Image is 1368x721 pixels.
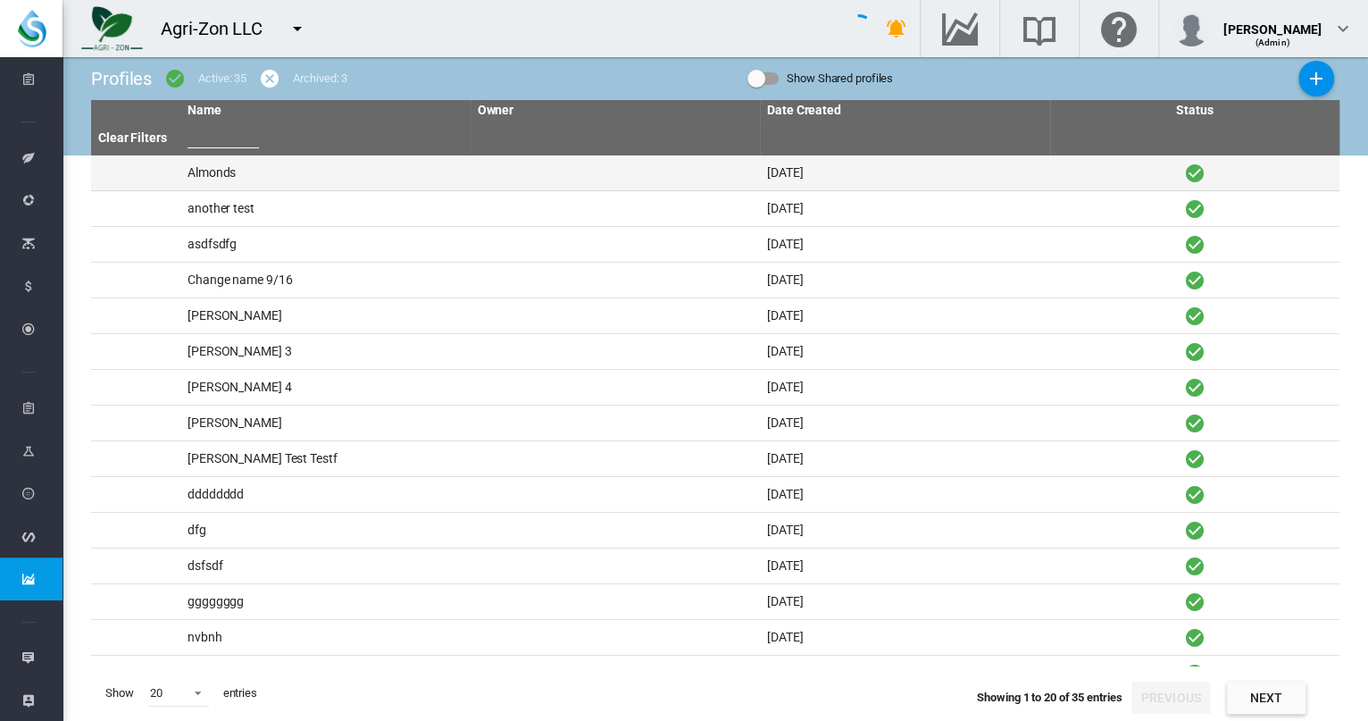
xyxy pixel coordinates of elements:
td: Active [1050,549,1340,583]
td: [PERSON_NAME] 3 [180,334,471,369]
div: 20 [150,686,163,700]
md-icon: icon-menu-down [287,18,308,39]
td: [PERSON_NAME] [180,298,471,333]
i: Active [1184,519,1205,541]
md-icon: icon-bell-ring [886,18,907,39]
td: [DATE] [760,370,1050,405]
i: Active [1184,483,1205,506]
md-icon: icon-plus [1305,68,1327,89]
td: Active [1050,477,1340,512]
td: [DATE] [760,549,1050,583]
i: Active [1184,412,1205,434]
td: Active [1050,263,1340,298]
td: [DATE] [760,263,1050,298]
th: Owner [471,100,761,122]
td: [DATE] [760,620,1050,655]
button: icon-bell-ring [879,11,914,46]
td: Active [1050,334,1340,369]
i: Active [1184,305,1205,327]
i: Active [1184,555,1205,577]
td: Active [1050,620,1340,655]
button: Add Profile [1298,61,1334,96]
th: Status [1050,100,1340,122]
md-icon: icon-cancel [259,68,280,89]
md-icon: icon-chevron-down [1332,18,1354,39]
md-icon: icon-checkbox-marked-circle [164,68,186,89]
div: Active: 35 [198,71,246,87]
td: dsfsdf [180,549,471,583]
md-icon: Go to the Data Hub [938,18,981,39]
img: profile.jpg [1173,11,1209,46]
button: Next [1227,682,1305,714]
td: [DATE] [760,155,1050,190]
td: dddddddd [180,477,471,512]
td: Active [1050,513,1340,548]
div: Show Shared profiles [787,66,893,91]
td: asdfsdfg [180,227,471,262]
span: Show [98,678,141,708]
td: Change name 9/16 [180,263,471,298]
div: Archived: 3 [293,71,347,87]
span: entries [216,678,264,708]
td: Active [1050,298,1340,333]
td: Almonds [180,155,471,190]
i: Active [1184,269,1205,291]
td: [DATE] [760,584,1050,619]
i: Active [1184,340,1205,363]
div: Agri-Zon LLC [161,16,279,41]
img: 7FicoSLW9yRjj7F2+0uvjPufP+ga39vogPu+G1+wvBtcm3fNv859aGr42DJ5pXiEAAAAAAAAAAAAAAAAAAAAAAAAAAAAAAAAA... [81,6,143,51]
button: Previous [1131,682,1210,714]
td: [DATE] [760,477,1050,512]
td: Active [1050,370,1340,405]
td: [DATE] [760,334,1050,369]
td: [DATE] [760,298,1050,333]
i: Active [1184,376,1205,398]
td: Active [1050,227,1340,262]
th: Date Created [760,100,1050,122]
td: [DATE] [760,656,1050,691]
i: Active [1184,626,1205,649]
td: Active [1050,155,1340,190]
span: Showing 1 to 20 of 35 entries [977,690,1122,703]
div: [PERSON_NAME] [1223,13,1322,31]
td: gggggggg [180,584,471,619]
a: Name [188,103,221,117]
td: [PERSON_NAME] 4 [180,370,471,405]
td: [DATE] [760,441,1050,476]
i: Active [1184,662,1205,684]
td: Active [1050,584,1340,619]
td: Pistachio - off year [180,656,471,691]
md-icon: Search the knowledge base [1018,18,1061,39]
td: [DATE] [760,513,1050,548]
td: another test [180,191,471,226]
md-switch: Show Shared profiles [747,65,893,92]
td: [DATE] [760,191,1050,226]
td: nvbnh [180,620,471,655]
td: Active [1050,406,1340,440]
button: icon-menu-down [279,11,315,46]
td: [DATE] [760,406,1050,440]
td: [DATE] [760,227,1050,262]
i: Active [1184,591,1205,613]
i: Active [1184,448,1205,470]
td: [PERSON_NAME] [180,406,471,440]
td: Active [1050,441,1340,476]
md-icon: Click here for help [1097,18,1140,39]
i: Active [1184,162,1205,184]
td: Active [1050,191,1340,226]
td: [PERSON_NAME] Test Testf [180,441,471,476]
span: (Admin) [1255,38,1290,47]
i: Active [1184,197,1205,220]
a: Clear Filters [98,130,167,145]
div: Profiles [91,66,152,91]
td: dfg [180,513,471,548]
td: Active [1050,656,1340,691]
i: Active [1184,233,1205,256]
